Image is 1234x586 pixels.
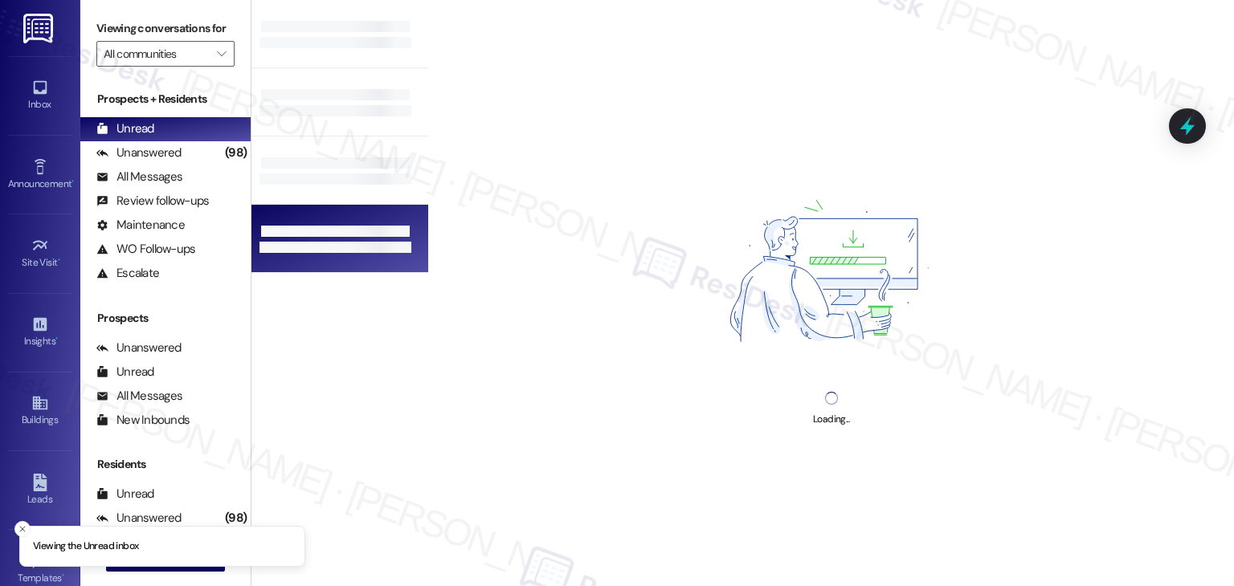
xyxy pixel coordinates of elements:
div: Unread [96,364,154,380]
div: Unread [96,120,154,137]
div: Prospects [80,310,251,327]
input: All communities [104,41,209,67]
div: Escalate [96,265,159,282]
div: Residents [80,456,251,473]
span: • [55,333,58,344]
p: Viewing the Unread inbox [33,539,138,554]
a: Inbox [8,74,72,117]
a: Leads [8,469,72,512]
div: Unanswered [96,510,182,527]
span: • [58,254,60,266]
span: • [62,570,64,581]
a: Buildings [8,389,72,433]
i:  [217,47,226,60]
div: All Messages [96,169,182,185]
span: • [72,176,74,187]
div: Prospects + Residents [80,91,251,108]
img: ResiDesk Logo [23,14,56,43]
button: Close toast [14,521,31,537]
div: All Messages [96,388,182,405]
div: (98) [221,506,251,531]
div: (98) [221,140,251,165]
div: Loading... [813,411,849,428]
div: New Inbounds [96,412,190,429]
div: Maintenance [96,217,185,234]
label: Viewing conversations for [96,16,235,41]
div: Unread [96,486,154,503]
a: Site Visit • [8,232,72,275]
div: Review follow-ups [96,193,209,210]
div: Unanswered [96,144,182,161]
div: WO Follow-ups [96,241,195,258]
div: Unanswered [96,340,182,356]
a: Insights • [8,311,72,354]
